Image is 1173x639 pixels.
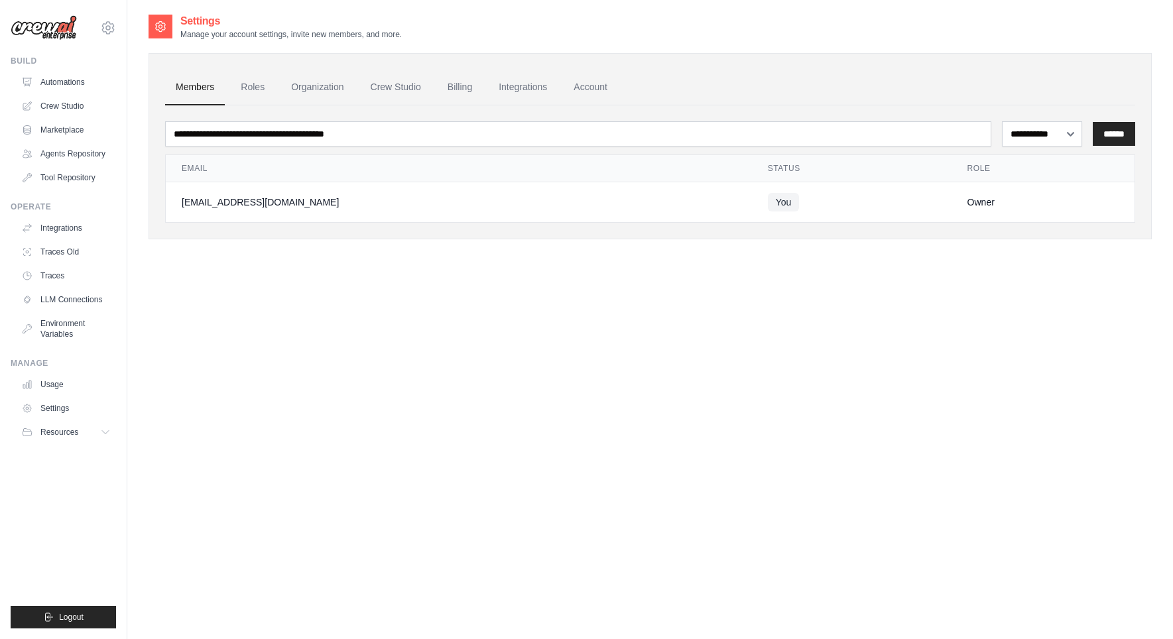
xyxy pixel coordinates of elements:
[166,155,752,182] th: Email
[16,398,116,419] a: Settings
[16,241,116,262] a: Traces Old
[180,13,402,29] h2: Settings
[16,374,116,395] a: Usage
[180,29,402,40] p: Manage your account settings, invite new members, and more.
[16,313,116,345] a: Environment Variables
[11,358,116,369] div: Manage
[16,72,116,93] a: Automations
[16,95,116,117] a: Crew Studio
[182,196,736,209] div: [EMAIL_ADDRESS][DOMAIN_NAME]
[16,217,116,239] a: Integrations
[11,15,77,40] img: Logo
[230,70,275,105] a: Roles
[40,427,78,437] span: Resources
[165,70,225,105] a: Members
[11,606,116,628] button: Logout
[16,289,116,310] a: LLM Connections
[768,193,800,211] span: You
[16,119,116,141] a: Marketplace
[280,70,354,105] a: Organization
[16,167,116,188] a: Tool Repository
[967,196,1119,209] div: Owner
[360,70,432,105] a: Crew Studio
[752,155,952,182] th: Status
[488,70,558,105] a: Integrations
[16,422,116,443] button: Resources
[16,265,116,286] a: Traces
[16,143,116,164] a: Agents Repository
[437,70,483,105] a: Billing
[11,56,116,66] div: Build
[11,202,116,212] div: Operate
[952,155,1135,182] th: Role
[59,612,84,622] span: Logout
[563,70,618,105] a: Account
